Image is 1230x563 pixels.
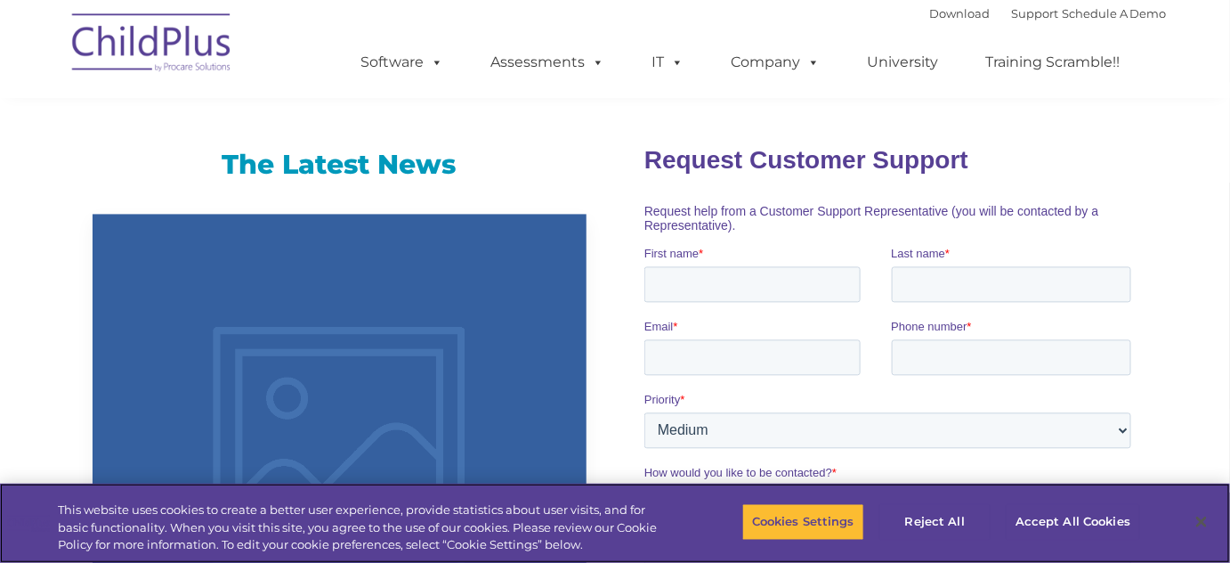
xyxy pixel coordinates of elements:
[343,45,461,80] a: Software
[879,503,991,541] button: Reject All
[634,45,701,80] a: IT
[929,6,990,20] a: Download
[713,45,838,80] a: Company
[93,148,587,184] h3: The Latest News
[967,45,1137,80] a: Training Scramble!!
[473,45,622,80] a: Assessments
[1182,502,1221,542] button: Close
[849,45,956,80] a: University
[1062,6,1167,20] a: Schedule A Demo
[1006,503,1140,541] button: Accept All Cookies
[929,6,1167,20] font: |
[742,503,864,541] button: Cookies Settings
[63,1,241,90] img: ChildPlus by Procare Solutions
[1011,6,1058,20] a: Support
[58,502,676,554] div: This website uses cookies to create a better user experience, provide statistics about user visit...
